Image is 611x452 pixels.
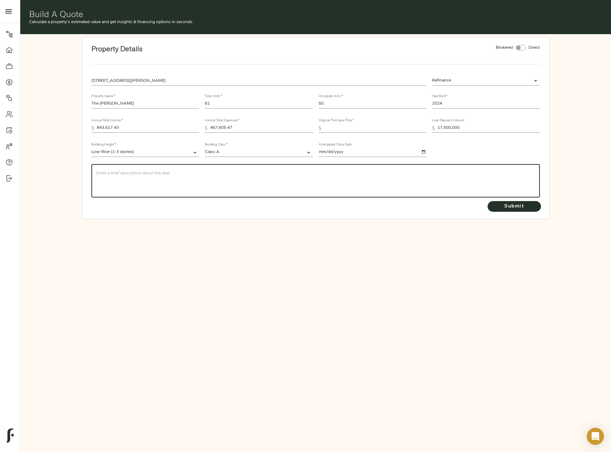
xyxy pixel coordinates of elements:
label: Year Built [432,95,447,98]
h1: Build A Quote [29,9,602,19]
p: Calculate a property’s estimated value and get insights & financing options in seconds. [29,19,602,25]
strong: Property Details [91,44,143,53]
p: $ [205,125,207,132]
div: Refinance [432,76,540,85]
label: Total Units [205,95,222,98]
p: $ [91,125,94,132]
label: Building Class * [205,143,228,147]
label: Anticipated Close Date [319,143,351,147]
button: Submit [488,201,541,212]
label: Occupied Units [319,95,343,98]
div: Class A [205,148,313,157]
div: Brokered [494,43,514,52]
label: Annual Total Income [91,119,123,122]
label: Original Purchase Price [319,119,354,122]
span: Submit [495,202,534,211]
div: Low-Rise (1-3 stories) [91,148,199,157]
label: Annual Total Expenses [205,119,239,122]
label: Building Height * [91,143,116,147]
label: Loan Request Amount [432,119,464,122]
p: $ [432,125,435,132]
p: $ [319,125,321,132]
div: Direct [527,43,541,52]
div: Open Intercom Messenger [587,428,604,445]
input: What's the property's address? [91,76,426,85]
label: Property Name [91,95,115,98]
